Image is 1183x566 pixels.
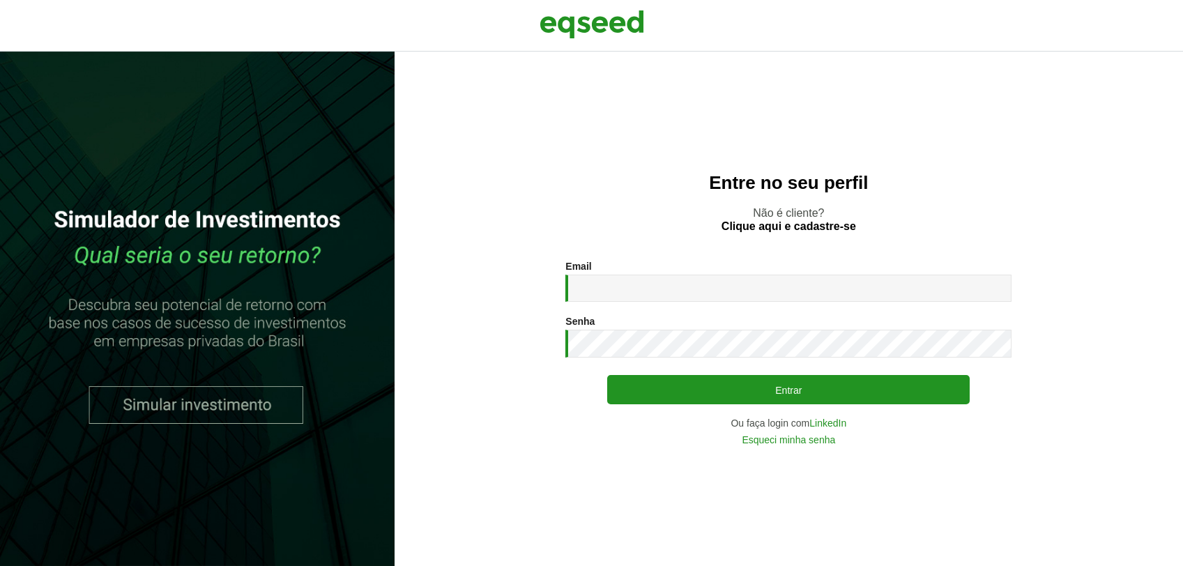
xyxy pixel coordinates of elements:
img: EqSeed Logo [540,7,644,42]
a: LinkedIn [809,418,846,428]
div: Ou faça login com [565,418,1012,428]
p: Não é cliente? [422,206,1155,233]
label: Email [565,261,591,271]
a: Clique aqui e cadastre-se [722,221,856,232]
h2: Entre no seu perfil [422,173,1155,193]
a: Esqueci minha senha [742,435,835,445]
label: Senha [565,316,595,326]
button: Entrar [607,375,970,404]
